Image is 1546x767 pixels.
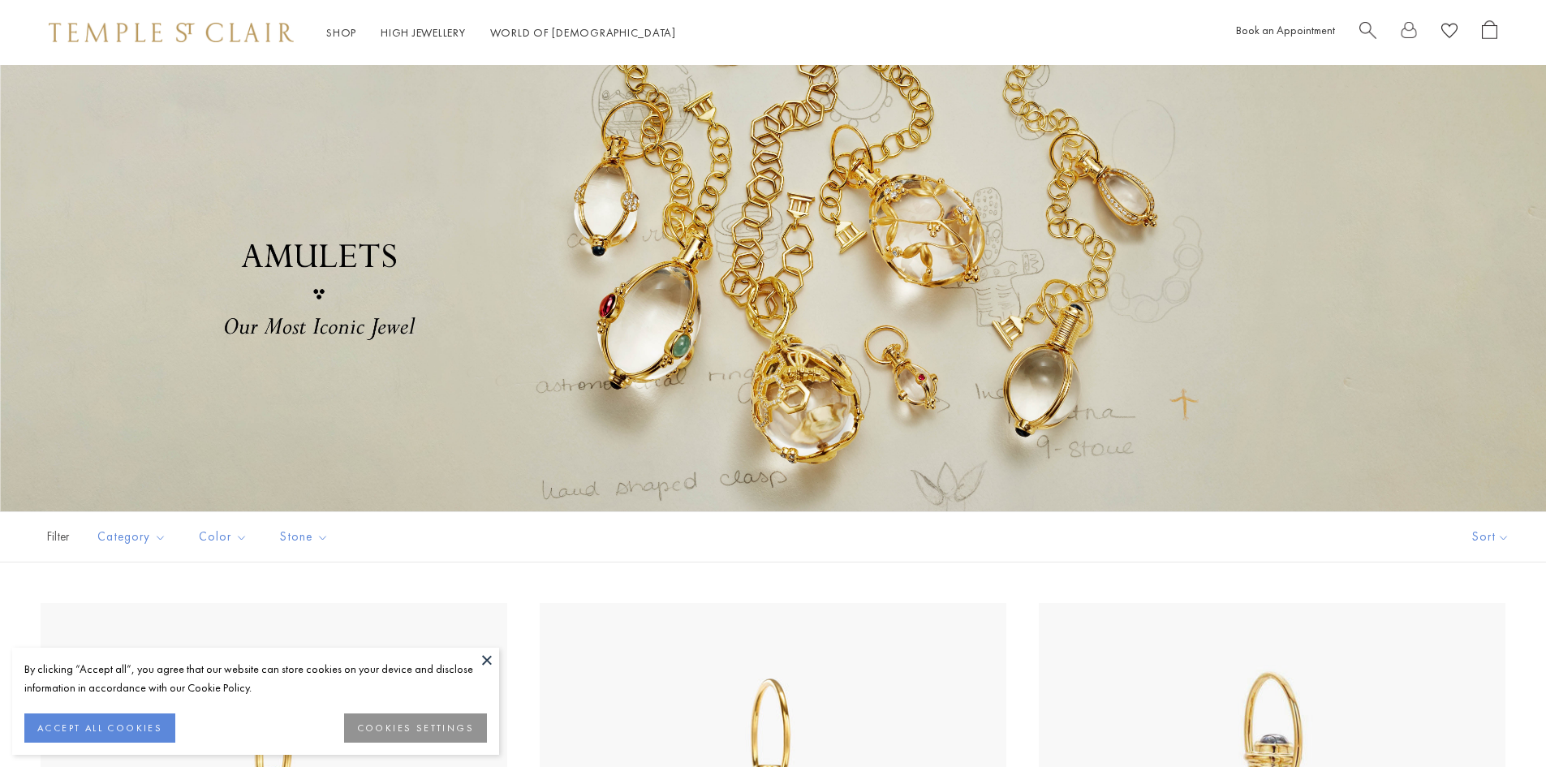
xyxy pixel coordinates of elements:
[381,25,466,40] a: High JewelleryHigh Jewellery
[1482,20,1497,45] a: Open Shopping Bag
[490,25,676,40] a: World of [DEMOGRAPHIC_DATA]World of [DEMOGRAPHIC_DATA]
[326,23,676,43] nav: Main navigation
[1359,20,1376,45] a: Search
[191,527,260,547] span: Color
[272,527,341,547] span: Stone
[187,519,260,555] button: Color
[24,660,487,697] div: By clicking “Accept all”, you agree that our website can store cookies on your device and disclos...
[89,527,179,547] span: Category
[1436,512,1546,562] button: Show sort by
[326,25,356,40] a: ShopShop
[85,519,179,555] button: Category
[268,519,341,555] button: Stone
[1441,20,1458,45] a: View Wishlist
[344,713,487,743] button: COOKIES SETTINGS
[24,713,175,743] button: ACCEPT ALL COOKIES
[1236,23,1335,37] a: Book an Appointment
[49,23,294,42] img: Temple St. Clair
